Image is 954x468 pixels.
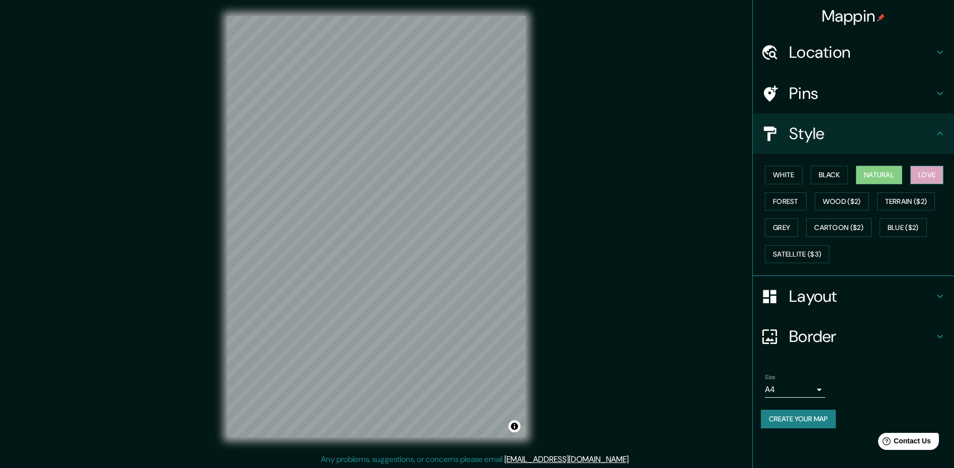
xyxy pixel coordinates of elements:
[761,410,836,428] button: Create your map
[765,166,803,184] button: White
[765,382,825,398] div: A4
[789,326,934,346] h4: Border
[877,14,885,22] img: pin-icon.png
[789,286,934,306] h4: Layout
[753,316,954,357] div: Border
[877,192,935,211] button: Terrain ($2)
[753,113,954,154] div: Style
[880,218,927,237] button: Blue ($2)
[789,83,934,103] h4: Pins
[765,218,798,237] button: Grey
[864,429,943,457] iframe: Help widget launcher
[321,453,630,465] p: Any problems, suggestions, or concerns please email .
[765,245,829,264] button: Satellite ($3)
[856,166,902,184] button: Natural
[789,42,934,62] h4: Location
[811,166,848,184] button: Black
[910,166,943,184] button: Love
[227,16,526,437] canvas: Map
[789,124,934,144] h4: Style
[504,454,629,464] a: [EMAIL_ADDRESS][DOMAIN_NAME]
[632,453,634,465] div: .
[753,32,954,72] div: Location
[508,420,521,432] button: Toggle attribution
[822,6,886,26] h4: Mappin
[630,453,632,465] div: .
[765,192,807,211] button: Forest
[806,218,872,237] button: Cartoon ($2)
[753,73,954,113] div: Pins
[815,192,869,211] button: Wood ($2)
[765,373,775,382] label: Size
[753,276,954,316] div: Layout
